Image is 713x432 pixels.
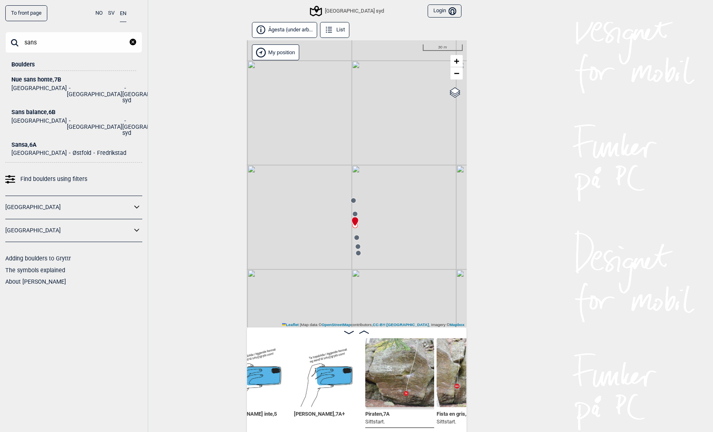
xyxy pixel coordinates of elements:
[122,85,178,104] li: [GEOGRAPHIC_DATA] syd
[280,322,467,328] div: Map data © contributors, , Imagery ©
[5,5,47,21] a: To front page
[252,22,318,38] button: Ågesta (under arb...
[20,173,87,185] span: Find boulders using filters
[428,4,461,18] button: Login
[108,5,115,21] button: SV
[5,255,71,262] a: Adding boulders to Gryttr
[365,409,390,417] span: Piraten , 7A
[447,84,463,101] a: Layers
[300,322,301,327] span: |
[450,67,463,79] a: Zoom out
[322,322,351,327] a: OpenStreetMap
[5,32,142,53] input: Search boulder name, location or collection
[282,322,299,327] a: Leaflet
[373,322,429,327] a: CC-BY-[GEOGRAPHIC_DATA]
[120,5,126,22] button: EN
[365,338,434,407] img: Piraten
[91,150,126,156] li: Fredrikstad
[450,322,465,327] a: Mapbox
[11,109,136,115] div: Sans balance , 6B
[5,225,132,236] a: [GEOGRAPHIC_DATA]
[320,22,350,38] button: List
[11,150,67,156] li: [GEOGRAPHIC_DATA]
[11,85,67,104] li: [GEOGRAPHIC_DATA]
[423,44,463,51] div: 30 m
[11,53,136,71] div: Boulders
[5,267,65,273] a: The symbols explained
[294,338,363,407] img: Bilde Mangler
[437,418,476,426] p: Sittstart.
[5,173,142,185] a: Find boulders using filters
[5,201,132,213] a: [GEOGRAPHIC_DATA]
[454,56,459,66] span: +
[67,150,91,156] li: Østfold
[5,278,66,285] a: About [PERSON_NAME]
[11,118,67,136] li: [GEOGRAPHIC_DATA]
[252,44,299,60] div: Show my position
[11,142,136,148] div: Sansa , 6A
[223,338,291,407] img: Bilde Mangler
[365,418,390,426] p: Sittstart.
[311,6,384,16] div: [GEOGRAPHIC_DATA] syd
[67,85,122,104] li: [GEOGRAPHIC_DATA]
[11,77,136,83] div: Nue sans honte , 7B
[294,409,345,417] span: [PERSON_NAME] , 7A+
[122,118,178,136] li: [GEOGRAPHIC_DATA] syd
[67,118,122,136] li: [GEOGRAPHIC_DATA]
[95,5,103,21] button: NO
[437,338,506,407] img: Fista en gris
[454,68,459,78] span: −
[450,55,463,67] a: Zoom in
[223,409,277,417] span: [PERSON_NAME] inte , 5
[437,409,476,417] span: Fista en gris , 6A+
